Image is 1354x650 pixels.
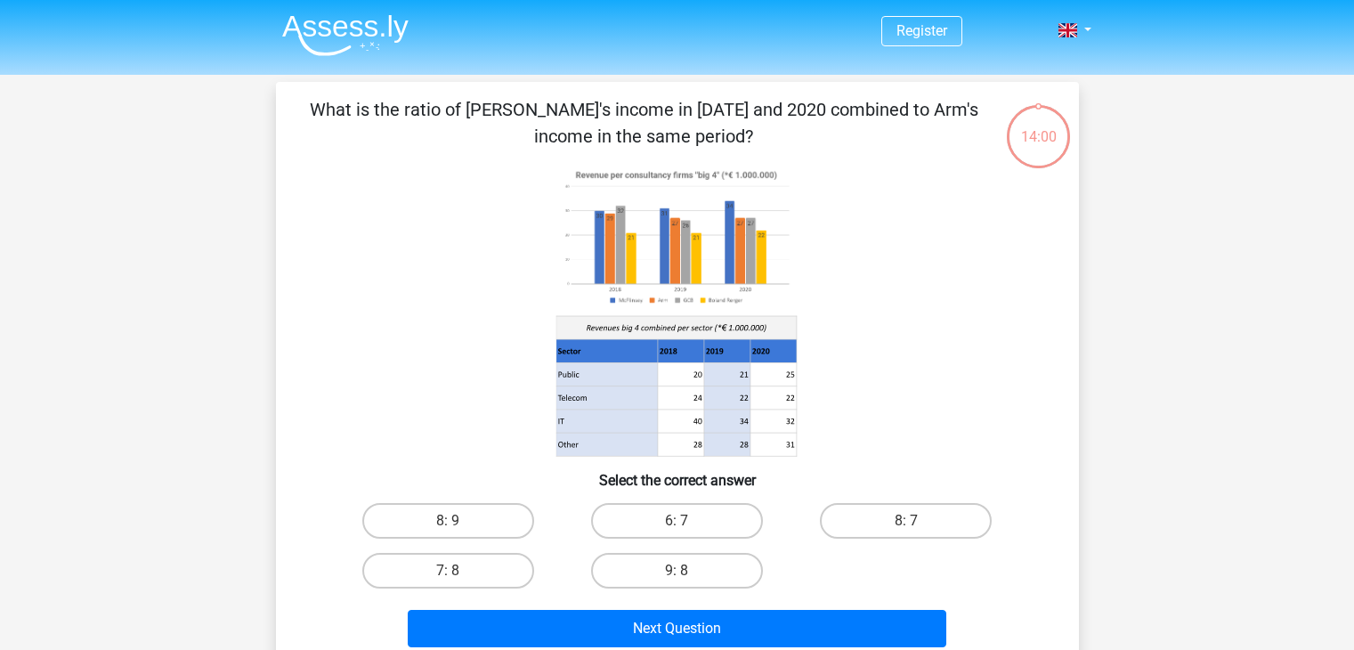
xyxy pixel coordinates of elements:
button: Next Question [408,610,946,647]
p: What is the ratio of [PERSON_NAME]'s income in [DATE] and 2020 combined to Arm's income in the sa... [304,96,984,150]
a: Register [896,22,947,39]
div: 14:00 [1005,103,1072,148]
h6: Select the correct answer [304,458,1050,489]
label: 7: 8 [362,553,534,589]
label: 8: 7 [820,503,992,539]
label: 6: 7 [591,503,763,539]
label: 8: 9 [362,503,534,539]
label: 9: 8 [591,553,763,589]
img: Assessly [282,14,409,56]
